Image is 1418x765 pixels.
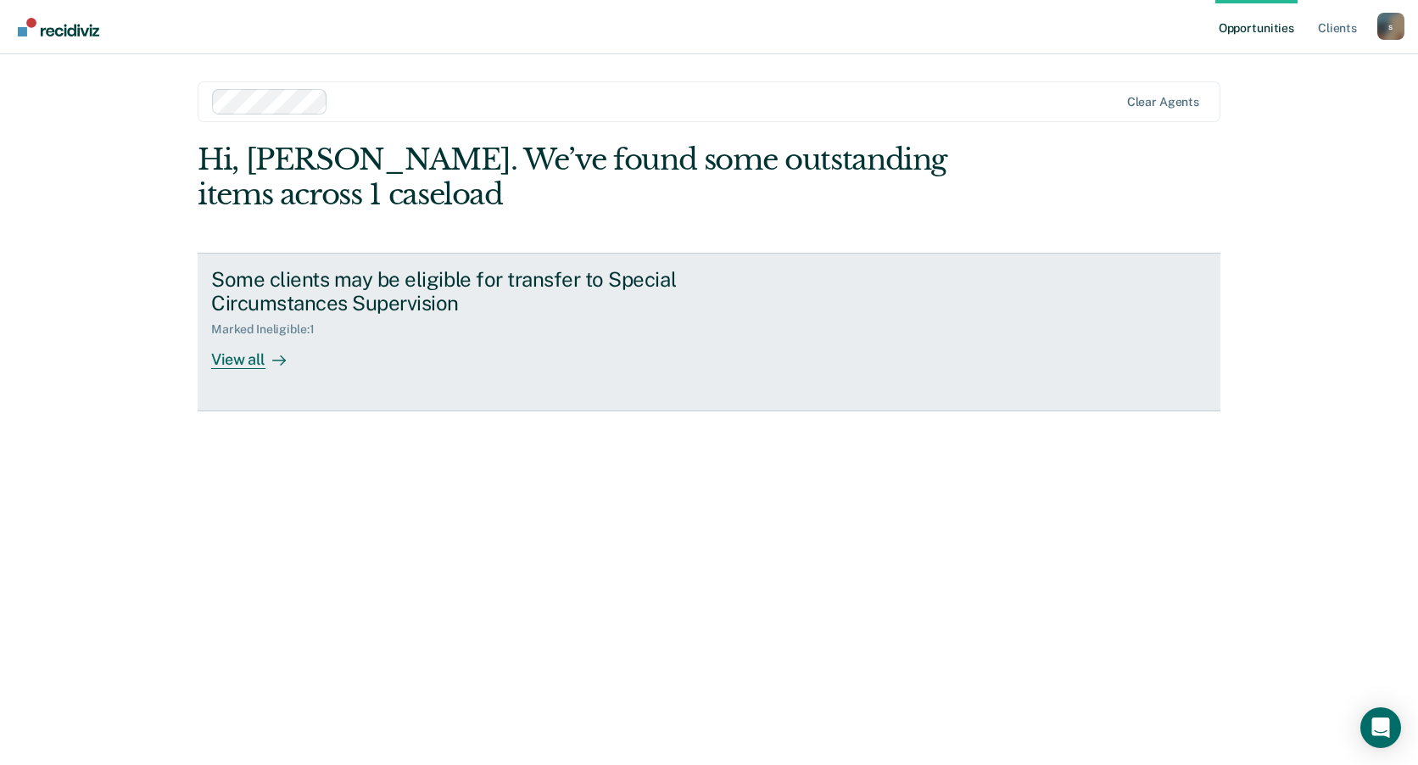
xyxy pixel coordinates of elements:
[1360,707,1401,748] div: Open Intercom Messenger
[1377,13,1404,40] div: s
[198,142,1016,212] div: Hi, [PERSON_NAME]. We’ve found some outstanding items across 1 caseload
[198,253,1220,411] a: Some clients may be eligible for transfer to Special Circumstances SupervisionMarked Ineligible:1...
[211,337,306,370] div: View all
[1377,13,1404,40] button: Profile dropdown button
[1127,95,1199,109] div: Clear agents
[211,322,327,337] div: Marked Ineligible : 1
[211,267,807,316] div: Some clients may be eligible for transfer to Special Circumstances Supervision
[18,18,99,36] img: Recidiviz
